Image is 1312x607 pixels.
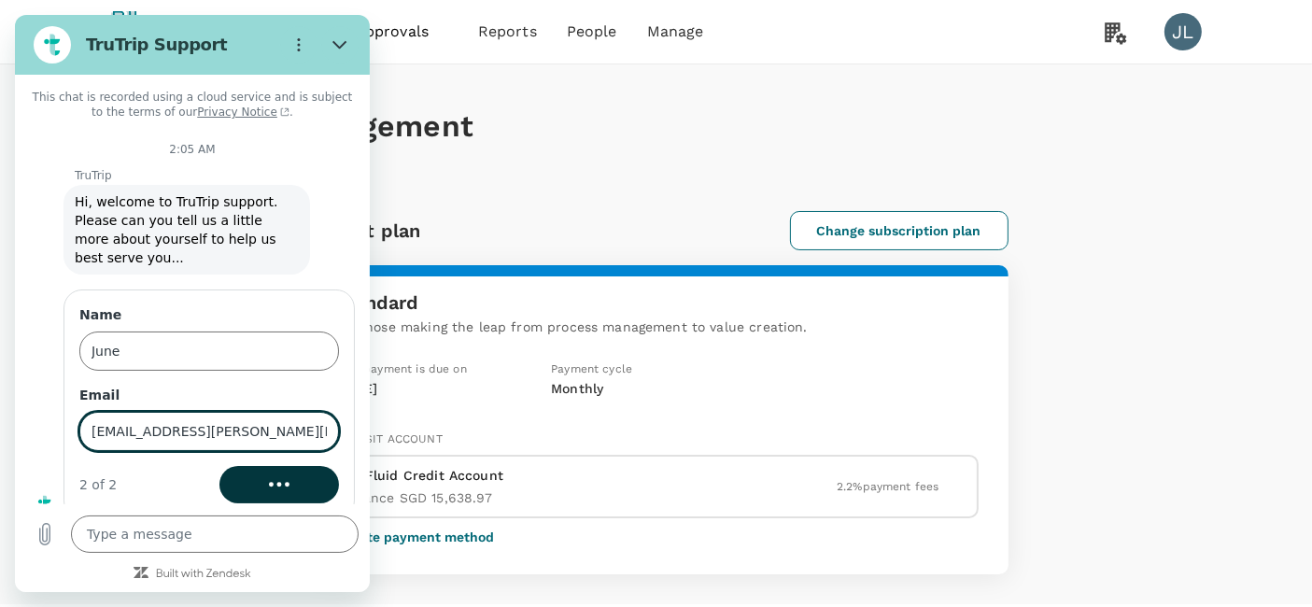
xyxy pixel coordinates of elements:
span: People [567,21,617,43]
p: [DATE] [334,379,544,398]
label: Email [64,371,324,389]
p: TruTrip [60,153,355,168]
h6: Standard [334,288,979,318]
a: Built with Zendesk: Visit the Zendesk website in a new tab [141,554,236,566]
h1: Subscription management [81,109,1232,144]
p: 2.2 % payment fees [837,479,938,495]
span: Next payment is due on [334,362,467,375]
svg: (opens in a new tab) [262,92,275,102]
label: Name [64,290,324,309]
button: Change subscription plan [790,211,1009,250]
button: Update payment method [334,529,495,544]
span: Manage [647,21,704,43]
button: Upload file [11,501,49,538]
h2: TruTrip Support [71,19,258,41]
div: 2 of 2 [64,460,102,479]
iframe: Messaging window [15,15,370,592]
span: Reports [478,21,537,43]
div: JL [1164,13,1202,50]
button: Close [306,11,344,49]
p: 2:05 AM [154,127,200,142]
span: Hi, welcome to TruTrip support. Please can you tell us a little more about yourself to help us be... [60,177,284,252]
p: Deposit account [334,431,979,447]
a: Privacy Notice(opens in a new tab) [182,91,275,104]
p: This chat is recorded using a cloud service and is subject to the terms of our . [15,75,340,105]
span: Approvals [355,21,448,43]
p: Monthly [551,379,761,398]
p: Go Fluid Credit Account [344,464,503,487]
img: Rimkus SG Pte. Ltd. [81,11,167,52]
span: Payment cycle [551,362,632,375]
p: For those making the leap from process management to value creation. [334,318,979,336]
p: Balance SGD 15,638.97 [344,487,503,509]
button: Options menu [265,11,303,49]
